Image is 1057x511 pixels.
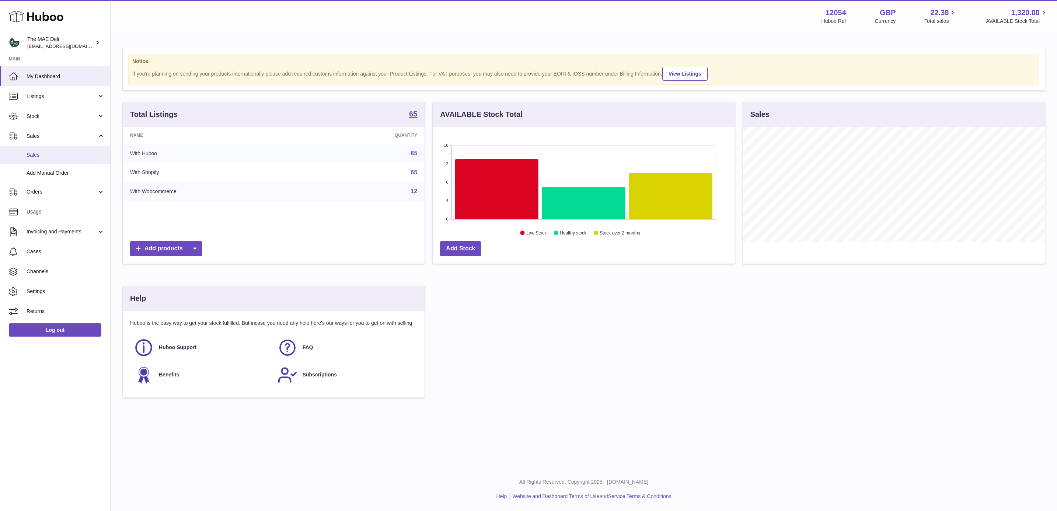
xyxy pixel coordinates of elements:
[130,109,178,119] h3: Total Listings
[662,67,708,81] a: View Listings
[411,169,418,175] a: 65
[440,109,522,119] h3: AVAILABLE Stock Total
[27,113,97,120] span: Stock
[134,338,270,358] a: Huboo Support
[310,127,425,144] th: Quantity
[411,150,418,156] a: 65
[123,163,310,182] td: With Shopify
[526,230,547,236] text: Low Stock
[134,365,270,385] a: Benefits
[924,8,957,25] a: 22.38 Total sales
[303,344,313,351] span: FAQ
[123,144,310,163] td: With Huboo
[27,133,97,140] span: Sales
[27,152,105,159] span: Sales
[600,230,640,236] text: Stock over 2 months
[986,8,1048,25] a: 1,320.00 AVAILABLE Stock Total
[27,36,94,50] div: The MAE Deli
[446,198,449,203] text: 4
[924,18,957,25] span: Total sales
[27,43,108,49] span: [EMAIL_ADDRESS][DOMAIN_NAME]
[27,248,105,255] span: Cases
[875,18,896,25] div: Currency
[123,182,310,201] td: With Woocommerce
[411,188,418,194] a: 12
[608,493,671,499] a: Service Terms & Conditions
[123,127,310,144] th: Name
[446,180,449,184] text: 8
[440,241,481,256] a: Add Stock
[986,18,1048,25] span: AVAILABLE Stock Total
[132,58,1035,65] strong: Notice
[159,371,179,378] span: Benefits
[446,217,449,221] text: 0
[444,161,449,166] text: 12
[303,371,337,378] span: Subscriptions
[409,110,417,119] a: 65
[159,344,196,351] span: Huboo Support
[27,288,105,295] span: Settings
[9,37,20,48] img: logistics@deliciouslyella.com
[278,365,414,385] a: Subscriptions
[880,8,896,18] strong: GBP
[27,73,105,80] span: My Dashboard
[27,228,97,235] span: Invoicing and Payments
[116,479,1051,486] p: All Rights Reserved. Copyright 2025 - [DOMAIN_NAME]
[930,8,949,18] span: 22.38
[27,93,97,100] span: Listings
[560,230,587,236] text: Healthy stock
[130,293,146,303] h3: Help
[278,338,414,358] a: FAQ
[496,493,507,499] a: Help
[750,109,770,119] h3: Sales
[27,188,97,195] span: Orders
[130,241,202,256] a: Add products
[27,308,105,315] span: Returns
[821,18,846,25] div: Huboo Ref
[510,493,671,500] li: and
[27,170,105,177] span: Add Manual Order
[132,66,1035,81] div: If you're planning on sending your products internationally please add required customs informati...
[27,208,105,215] span: Usage
[9,323,101,337] a: Log out
[1011,8,1040,18] span: 1,320.00
[27,268,105,275] span: Channels
[130,320,417,327] p: Huboo is the easy way to get your stock fulfilled. But incase you need any help here's our ways f...
[409,110,417,118] strong: 65
[826,8,846,18] strong: 12054
[512,493,599,499] a: Website and Dashboard Terms of Use
[444,143,449,147] text: 16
